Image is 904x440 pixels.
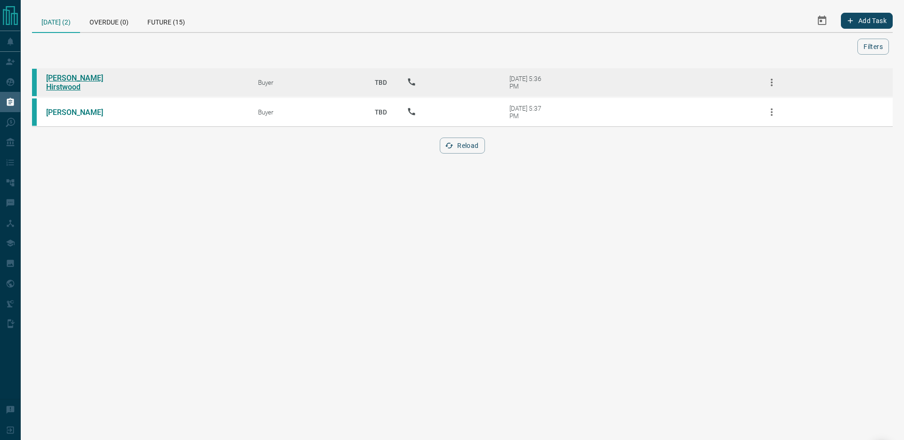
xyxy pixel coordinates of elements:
[32,69,37,96] div: condos.ca
[369,99,393,125] p: TBD
[258,79,355,86] div: Buyer
[857,39,889,55] button: Filters
[509,105,549,120] div: [DATE] 5:37 PM
[46,108,117,117] a: [PERSON_NAME]
[509,75,549,90] div: [DATE] 5:36 PM
[258,108,355,116] div: Buyer
[369,70,393,95] p: TBD
[32,98,37,126] div: condos.ca
[841,13,893,29] button: Add Task
[138,9,194,32] div: Future (15)
[811,9,833,32] button: Select Date Range
[46,73,117,91] a: [PERSON_NAME] Hirstwood
[32,9,80,33] div: [DATE] (2)
[440,138,484,154] button: Reload
[80,9,138,32] div: Overdue (0)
